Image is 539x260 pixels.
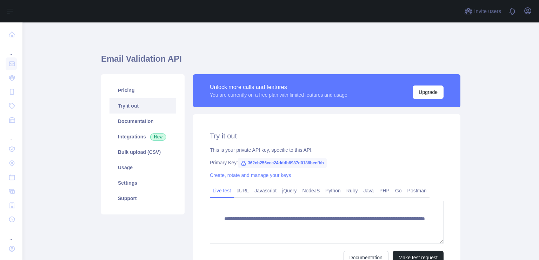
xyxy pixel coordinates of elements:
a: PHP [377,185,392,196]
a: Python [322,185,344,196]
a: Create, rotate and manage your keys [210,172,291,178]
h1: Email Validation API [101,53,460,70]
h2: Try it out [210,131,444,141]
button: Upgrade [413,85,444,99]
div: ... [6,42,17,56]
a: Postman [405,185,430,196]
span: New [150,134,166,141]
a: Javascript [252,185,279,196]
a: Support [109,191,176,206]
a: Live test [210,185,234,196]
a: Integrations New [109,129,176,144]
div: Unlock more calls and features [210,83,347,91]
a: Documentation [109,114,176,129]
a: Try it out [109,98,176,114]
a: Usage [109,160,176,175]
a: cURL [234,185,252,196]
a: Pricing [109,83,176,98]
span: Invite users [474,7,501,15]
div: This is your private API key, specific to this API. [210,146,444,153]
a: Settings [109,175,176,191]
a: Java [361,185,377,196]
a: Bulk upload (CSV) [109,144,176,160]
div: ... [6,227,17,241]
div: You are currently on a free plan with limited features and usage [210,91,347,98]
a: Go [392,185,405,196]
button: Invite users [463,6,503,17]
div: Primary Key: [210,159,444,166]
div: ... [6,128,17,142]
a: jQuery [279,185,299,196]
a: NodeJS [299,185,322,196]
span: 362cb256ccc24dddb6987d0186beefbb [238,158,327,168]
a: Ruby [344,185,361,196]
